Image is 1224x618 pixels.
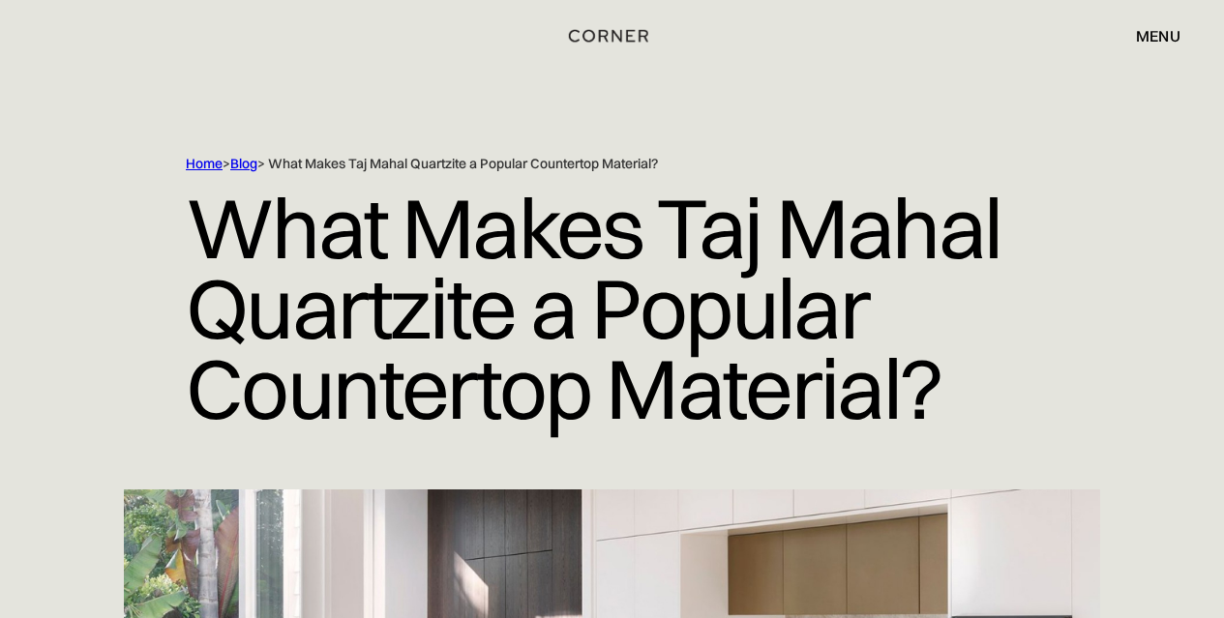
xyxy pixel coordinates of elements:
[186,173,1038,443] h1: What Makes Taj Mahal Quartzite a Popular Countertop Material?
[1117,19,1180,52] div: menu
[186,155,1038,173] div: > > What Makes Taj Mahal Quartzite a Popular Countertop Material?
[1136,28,1180,44] div: menu
[186,155,223,172] a: Home
[230,155,257,172] a: Blog
[566,23,659,48] a: home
